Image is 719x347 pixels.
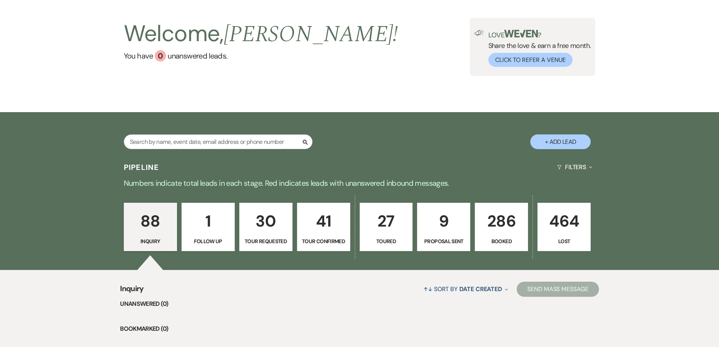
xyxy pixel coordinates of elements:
p: 9 [422,208,465,234]
img: weven-logo-green.svg [504,30,538,37]
p: 41 [302,208,345,234]
p: Numbers indicate total leads in each stage. Red indicates leads with unanswered inbound messages. [88,177,631,189]
h2: Welcome, [124,18,398,50]
p: 464 [542,208,586,234]
a: 27Toured [360,203,413,251]
p: 286 [480,208,523,234]
div: 0 [155,50,166,62]
p: 1 [186,208,230,234]
a: You have 0 unanswered leads. [124,50,398,62]
a: 464Lost [537,203,591,251]
span: Date Created [459,285,502,293]
li: Unanswered (0) [120,299,599,309]
button: Send Mass Message [517,282,599,297]
p: Booked [480,237,523,245]
p: Toured [365,237,408,245]
p: Proposal Sent [422,237,465,245]
p: Inquiry [129,237,172,245]
img: loud-speaker-illustration.svg [474,30,484,36]
a: 1Follow Up [182,203,235,251]
button: Sort By Date Created [420,279,511,299]
p: 27 [365,208,408,234]
p: 88 [129,208,172,234]
div: Share the love & earn a free month. [484,30,591,67]
p: 30 [244,208,288,234]
h3: Pipeline [124,162,159,173]
span: ↑↓ [423,285,433,293]
p: Follow Up [186,237,230,245]
p: Love ? [488,30,591,39]
p: Tour Confirmed [302,237,345,245]
a: 286Booked [475,203,528,251]
button: + Add Lead [530,134,591,149]
button: Filters [554,157,595,177]
a: 9Proposal Sent [417,203,470,251]
input: Search by name, event date, email address or phone number [124,134,313,149]
a: 30Tour Requested [239,203,293,251]
button: Click to Refer a Venue [488,53,573,67]
a: 41Tour Confirmed [297,203,350,251]
p: Lost [542,237,586,245]
a: 88Inquiry [124,203,177,251]
span: Inquiry [120,283,144,299]
li: Bookmarked (0) [120,324,599,334]
span: [PERSON_NAME] ! [224,17,398,52]
p: Tour Requested [244,237,288,245]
